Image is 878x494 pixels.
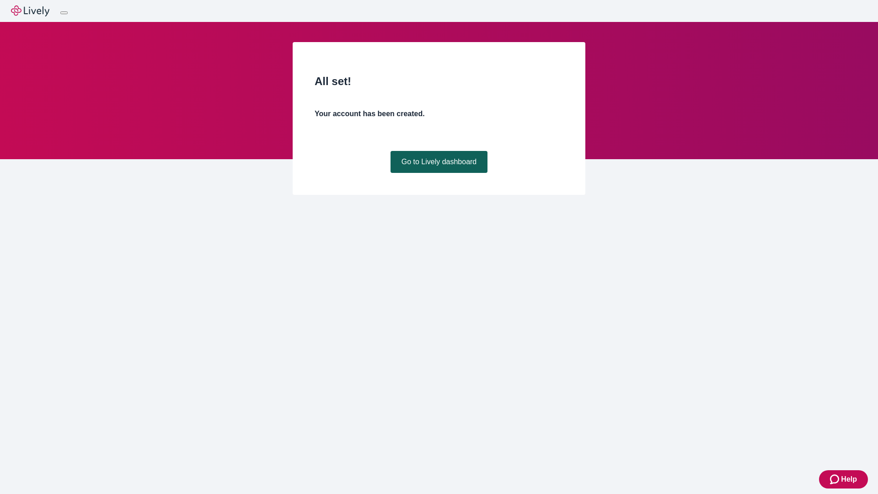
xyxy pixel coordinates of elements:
h4: Your account has been created. [315,108,563,119]
svg: Zendesk support icon [830,474,841,485]
button: Log out [60,11,68,14]
button: Zendesk support iconHelp [819,470,868,489]
img: Lively [11,5,49,16]
h2: All set! [315,73,563,90]
a: Go to Lively dashboard [391,151,488,173]
span: Help [841,474,857,485]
